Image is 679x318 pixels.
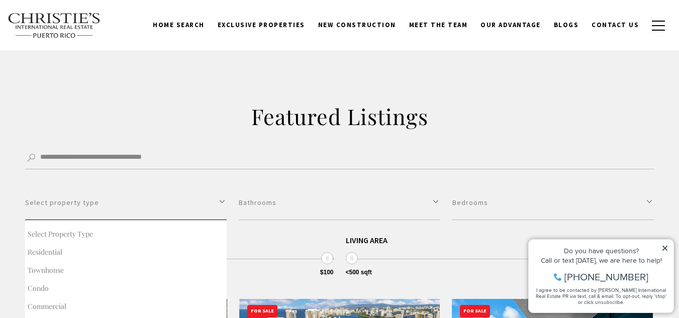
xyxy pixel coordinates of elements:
span: Blogs [554,21,579,29]
a: Home Search [146,16,211,35]
a: Exclusive Properties [211,16,312,35]
button: Select property type [25,185,227,220]
div: Do you have questions? [11,23,145,30]
span: Exclusive Properties [218,21,305,29]
a: Blogs [547,16,586,35]
button: Bathrooms [239,185,440,220]
span: New Construction [318,21,396,29]
button: Townhouse [25,261,227,279]
a: New Construction [312,16,403,35]
img: Christie's International Real Estate text transparent background [8,13,101,39]
button: Select property type [25,225,227,243]
div: For Sale [460,305,490,317]
button: Commercial [25,297,227,315]
span: [PHONE_NUMBER] [41,47,125,57]
h2: Featured Listings [124,102,556,131]
span: $100 [320,269,334,275]
div: For Sale [247,305,277,317]
span: <500 sqft [346,269,372,275]
a: Meet the Team [403,16,474,35]
div: Call or text [DATE], we are here to help! [11,32,145,39]
span: Contact Us [592,21,639,29]
span: Our Advantage [480,21,541,29]
button: Bedrooms [452,185,654,220]
a: Our Advantage [474,16,547,35]
button: button [645,11,671,40]
button: Condo [25,279,227,297]
span: I agree to be contacted by [PERSON_NAME] International Real Estate PR via text, call & email. To ... [13,62,143,81]
input: Search by Address, City, or Neighborhood [25,147,654,169]
button: Residential [25,243,227,261]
